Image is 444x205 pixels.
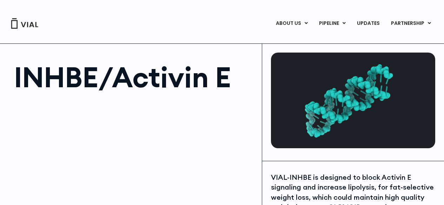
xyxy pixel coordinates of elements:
[313,18,351,29] a: PIPELINEMenu Toggle
[11,18,39,29] img: Vial Logo
[270,18,313,29] a: ABOUT USMenu Toggle
[351,18,385,29] a: UPDATES
[385,18,437,29] a: PARTNERSHIPMenu Toggle
[14,63,255,91] h1: INHBE/Activin E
